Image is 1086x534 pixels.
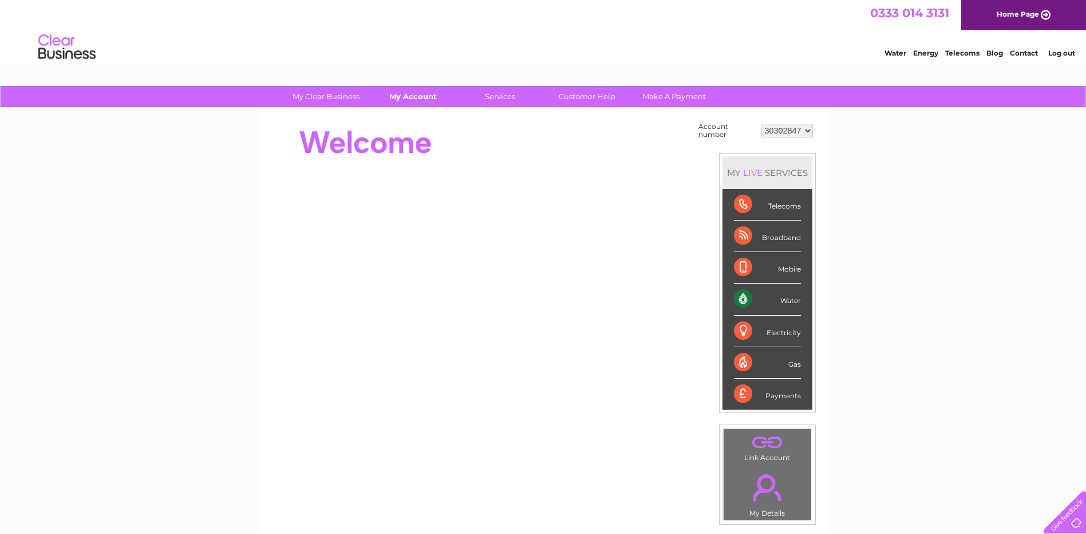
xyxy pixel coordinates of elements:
[723,429,812,465] td: Link Account
[1048,49,1075,57] a: Log out
[726,432,808,452] a: .
[279,86,373,107] a: My Clear Business
[38,30,96,65] img: logo.png
[734,221,801,252] div: Broadband
[741,167,765,178] div: LIVE
[884,49,906,57] a: Water
[366,86,460,107] a: My Account
[734,316,801,347] div: Electricity
[723,465,812,521] td: My Details
[734,189,801,221] div: Telecoms
[453,86,547,107] a: Services
[1010,49,1038,57] a: Contact
[734,284,801,315] div: Water
[627,86,721,107] a: Make A Payment
[945,49,980,57] a: Telecoms
[870,6,949,20] a: 0333 014 3131
[913,49,938,57] a: Energy
[722,156,812,189] div: MY SERVICES
[696,120,758,142] td: Account number
[986,49,1003,57] a: Blog
[734,347,801,379] div: Gas
[273,6,814,56] div: Clear Business is a trading name of Verastar Limited (registered in [GEOGRAPHIC_DATA] No. 3667643...
[726,468,808,508] a: .
[540,86,634,107] a: Customer Help
[734,252,801,284] div: Mobile
[734,379,801,410] div: Payments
